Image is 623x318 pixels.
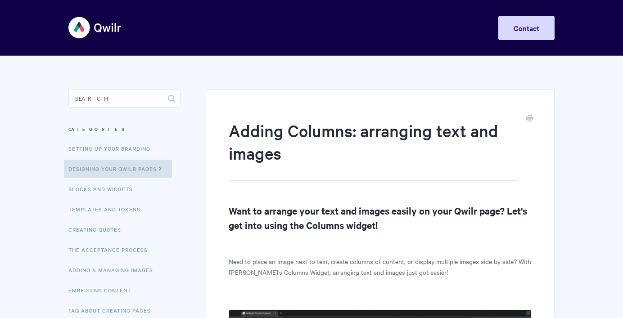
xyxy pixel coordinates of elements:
[68,121,181,137] h3: Categories
[68,90,181,107] input: Search
[68,180,140,198] a: Blocks and Widgets
[229,119,518,181] h1: Adding Columns: arranging text and images
[68,139,157,157] a: Setting up your Branding
[68,11,122,45] img: Qwilr Help Center
[68,281,138,299] a: Embedding Content
[68,241,154,259] a: The Acceptance Process
[68,200,147,218] a: Templates and Tokens
[68,220,128,238] a: Creating Quotes
[229,256,532,278] p: Need to place an image next to text, create columns of content, or display multiple images side b...
[229,203,532,232] h2: Want to arrange your text and images easily on your Qwilr page? Let's get into using the Columns ...
[526,114,533,124] a: Print this Article
[498,16,555,40] a: Contact
[64,160,172,178] a: Designing Your Qwilr Pages
[68,261,160,279] a: Adding & Managing Images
